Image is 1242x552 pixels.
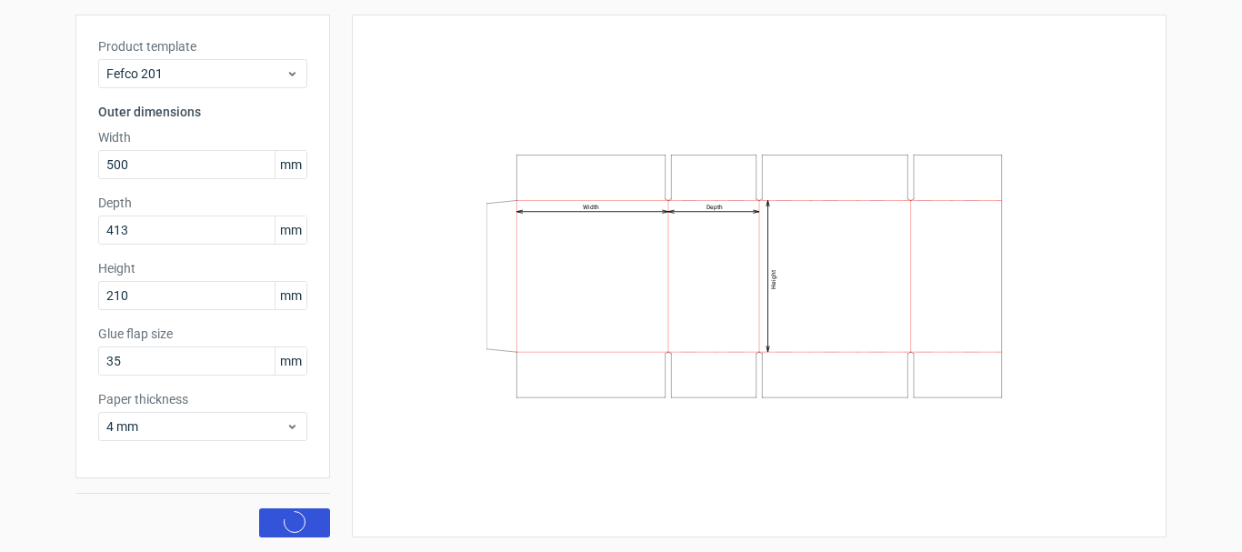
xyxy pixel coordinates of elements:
[98,37,307,55] label: Product template
[98,194,307,212] label: Depth
[106,65,285,83] span: Fefco 201
[275,282,306,309] span: mm
[98,103,307,121] h3: Outer dimensions
[98,259,307,277] label: Height
[275,347,306,375] span: mm
[275,216,306,244] span: mm
[98,128,307,146] label: Width
[770,270,777,289] text: Height
[98,325,307,343] label: Glue flap size
[98,390,307,408] label: Paper thickness
[583,204,599,211] text: Width
[106,417,285,436] span: 4 mm
[275,151,306,178] span: mm
[706,204,723,211] text: Depth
